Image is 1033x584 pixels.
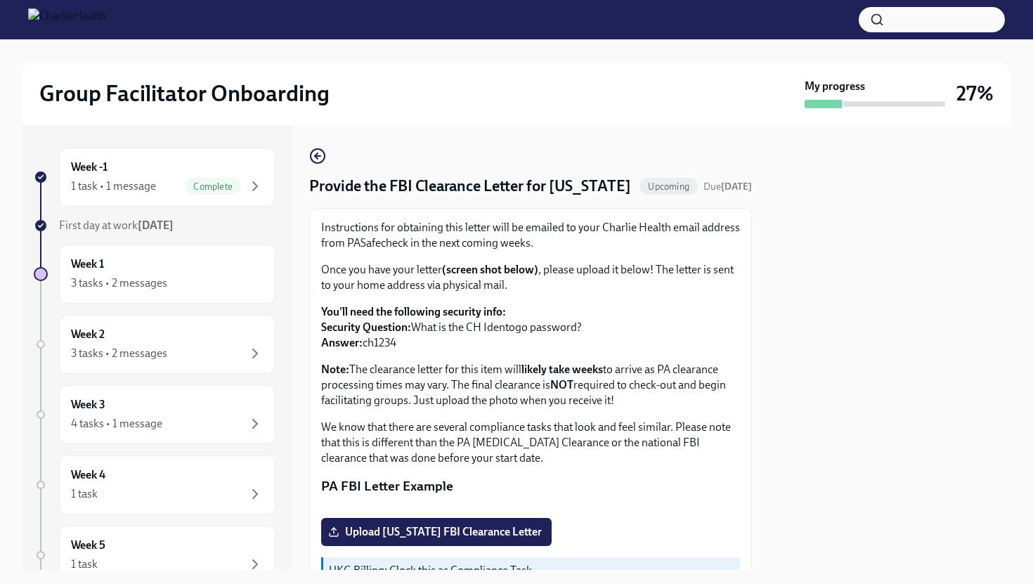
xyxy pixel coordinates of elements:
[71,538,105,553] h6: Week 5
[71,557,98,572] div: 1 task
[321,336,363,349] strong: Answer:
[321,518,552,546] label: Upload [US_STATE] FBI Clearance Letter
[71,397,105,413] h6: Week 3
[321,420,740,466] p: We know that there are several compliance tasks that look and feel similar. Please note that this...
[185,181,241,192] span: Complete
[34,315,275,374] a: Week 23 tasks • 2 messages
[71,275,167,291] div: 3 tasks • 2 messages
[956,81,994,106] h3: 27%
[71,327,105,342] h6: Week 2
[309,176,631,197] h4: Provide the FBI Clearance Letter for [US_STATE]
[59,219,174,232] span: First day at work
[34,245,275,304] a: Week 13 tasks • 2 messages
[331,525,542,539] span: Upload [US_STATE] FBI Clearance Letter
[71,179,156,194] div: 1 task • 1 message
[71,467,105,483] h6: Week 4
[703,181,752,193] span: Due
[521,363,603,376] strong: likely take weeks
[329,563,734,578] p: UKG Billing: Clock this as Compliance Task
[321,363,349,376] strong: Note:
[321,477,740,495] p: PA FBI Letter Example
[71,416,162,431] div: 4 tasks • 1 message
[34,455,275,514] a: Week 41 task
[442,263,538,276] strong: (screen shot below)
[550,378,573,391] strong: NOT
[321,262,740,293] p: Once you have your letter , please upload it below! The letter is sent to your home address via p...
[71,160,108,175] h6: Week -1
[39,79,330,108] h2: Group Facilitator Onboarding
[703,180,752,193] span: September 23rd, 2025 10:00
[805,79,865,94] strong: My progress
[34,148,275,207] a: Week -11 task • 1 messageComplete
[321,362,740,408] p: The clearance letter for this item will to arrive as PA clearance processing times may vary. The ...
[34,218,275,233] a: First day at work[DATE]
[71,346,167,361] div: 3 tasks • 2 messages
[321,220,740,251] p: Instructions for obtaining this letter will be emailed to your Charlie Health email address from ...
[71,486,98,502] div: 1 task
[34,385,275,444] a: Week 34 tasks • 1 message
[321,320,411,334] strong: Security Question:
[721,181,752,193] strong: [DATE]
[28,8,106,31] img: CharlieHealth
[639,181,698,192] span: Upcoming
[138,219,174,232] strong: [DATE]
[321,305,506,318] strong: You'll need the following security info:
[321,304,740,351] p: What is the CH Identogo password? ch1234
[71,257,104,272] h6: Week 1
